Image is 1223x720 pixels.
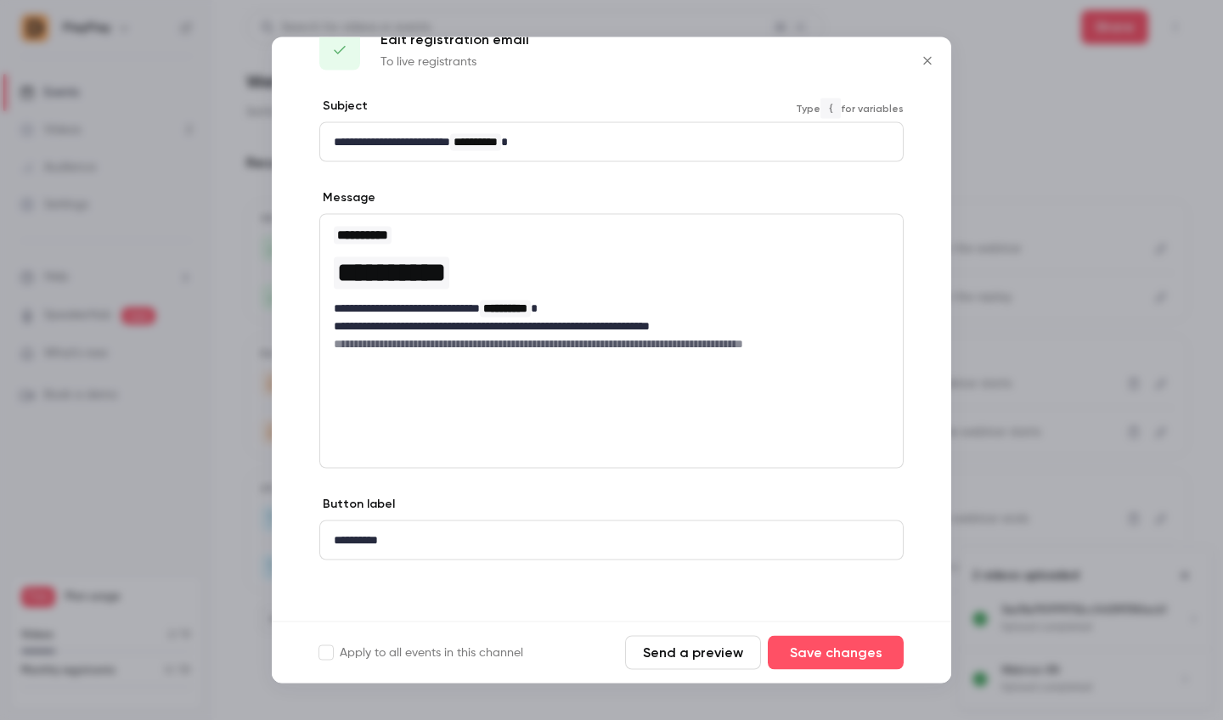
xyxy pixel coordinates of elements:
p: To live registrants [380,53,529,70]
button: Save changes [768,636,904,670]
div: editor [320,521,903,560]
span: Type for variables [796,98,904,118]
label: Message [319,189,375,206]
label: Button label [319,496,395,513]
p: Edit registration email [380,30,529,50]
code: { [820,98,841,118]
div: editor [320,123,903,161]
button: Close [910,44,944,78]
label: Apply to all events in this channel [319,644,523,661]
button: Send a preview [625,636,761,670]
div: editor [320,215,903,363]
label: Subject [319,98,368,115]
